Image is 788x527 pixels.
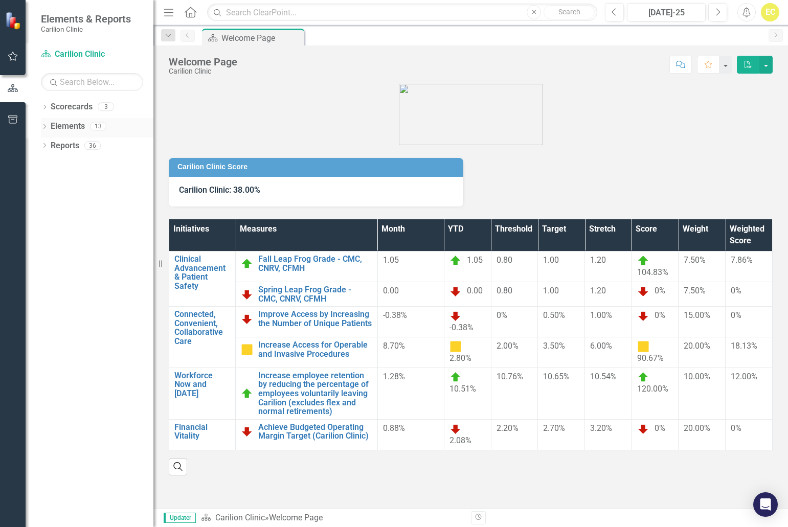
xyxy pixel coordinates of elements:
[258,285,372,303] a: Spring Leap Frog Grade - CMC, CNRV, CFMH
[241,343,253,356] img: Caution
[684,372,710,381] span: 10.00%
[731,310,741,320] span: 0%
[631,7,702,19] div: [DATE]-25
[761,3,779,21] button: EC
[174,371,230,398] a: Workforce Now and [DATE]
[51,101,93,113] a: Scorecards
[590,310,612,320] span: 1.00%
[637,310,649,322] img: Below Plan
[236,251,377,282] td: Double-Click to Edit Right Click for Context Menu
[590,372,617,381] span: 10.54%
[236,307,377,337] td: Double-Click to Edit Right Click for Context Menu
[684,255,706,265] span: 7.50%
[637,340,649,353] img: Caution
[5,12,23,30] img: ClearPoint Strategy
[731,423,741,433] span: 0%
[169,368,236,419] td: Double-Click to Edit Right Click for Context Menu
[51,121,85,132] a: Elements
[258,371,372,416] a: Increase employee retention by reducing the percentage of employees voluntarily leaving Carilion ...
[449,423,462,435] img: Below Plan
[41,25,131,33] small: Carilion Clinic
[41,49,143,60] a: Carilion Clinic
[449,323,474,332] span: -0.38%
[258,340,372,358] a: Increase Access for Operable and Invasive Procedures
[731,341,757,351] span: 18.13%
[41,73,143,91] input: Search Below...
[169,419,236,450] td: Double-Click to Edit Right Click for Context Menu
[207,4,597,21] input: Search ClearPoint...
[383,310,407,320] span: -0.38%
[684,286,706,295] span: 7.50%
[241,425,253,438] img: Below Plan
[177,163,458,171] h3: Carilion Clinic Score
[449,353,471,363] span: 2.80%
[164,513,196,523] span: Updater
[655,310,665,320] span: 0%
[383,286,399,295] span: 0.00
[543,341,565,351] span: 3.50%
[258,310,372,328] a: Improve Access by Increasing the Number of Unique Patients
[98,103,114,111] div: 3
[169,251,236,307] td: Double-Click to Edit Right Click for Context Menu
[241,258,253,270] img: On Target
[236,368,377,419] td: Double-Click to Edit Right Click for Context Menu
[655,423,665,433] span: 0%
[449,384,476,394] span: 10.51%
[753,492,778,517] div: Open Intercom Messenger
[169,56,237,67] div: Welcome Page
[449,310,462,322] img: Below Plan
[637,285,649,297] img: Below Plan
[51,140,79,152] a: Reports
[449,340,462,353] img: Caution
[731,255,753,265] span: 7.86%
[497,286,512,295] span: 0.80
[497,310,507,320] span: 0%
[543,423,565,433] span: 2.70%
[497,341,519,351] span: 2.00%
[655,286,665,295] span: 0%
[590,255,606,265] span: 1.20
[201,512,463,524] div: »
[236,337,377,368] td: Double-Click to Edit Right Click for Context Menu
[174,255,230,290] a: Clinical Advancement & Patient Safety
[543,310,565,320] span: 0.50%
[179,185,260,195] span: Carilion Clinic: 38.00%
[221,32,302,44] div: Welcome Page
[169,67,237,75] div: Carilion Clinic
[637,371,649,383] img: On Target
[174,310,230,346] a: Connected, Convenient, Collaborative Care
[449,285,462,297] img: Below Plan
[258,255,372,272] a: Fall Leap Frog Grade - CMC, CNRV, CFMH
[637,255,649,267] img: On Target
[169,307,236,368] td: Double-Click to Edit Right Click for Context Menu
[383,341,405,351] span: 8.70%
[637,267,668,277] span: 104.83%
[731,372,757,381] span: 12.00%
[497,255,512,265] span: 0.80
[449,255,462,267] img: On Target
[215,513,265,522] a: Carilion Clinic
[590,423,612,433] span: 3.20%
[383,372,405,381] span: 1.28%
[684,341,710,351] span: 20.00%
[383,423,405,433] span: 0.88%
[467,286,483,295] span: 0.00
[236,282,377,306] td: Double-Click to Edit Right Click for Context Menu
[558,8,580,16] span: Search
[449,371,462,383] img: On Target
[258,423,372,441] a: Achieve Budgeted Operating Margin Target (Carilion Clinic)
[41,13,131,25] span: Elements & Reports
[731,286,741,295] span: 0%
[637,353,664,363] span: 90.67%
[543,372,570,381] span: 10.65%
[399,84,543,145] img: carilion%20clinic%20logo%202.0.png
[627,3,706,21] button: [DATE]-25
[544,5,595,19] button: Search
[236,419,377,450] td: Double-Click to Edit Right Click for Context Menu
[241,313,253,325] img: Below Plan
[637,384,668,394] span: 120.00%
[497,372,523,381] span: 10.76%
[497,423,519,433] span: 2.20%
[241,288,253,301] img: Below Plan
[269,513,323,522] div: Welcome Page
